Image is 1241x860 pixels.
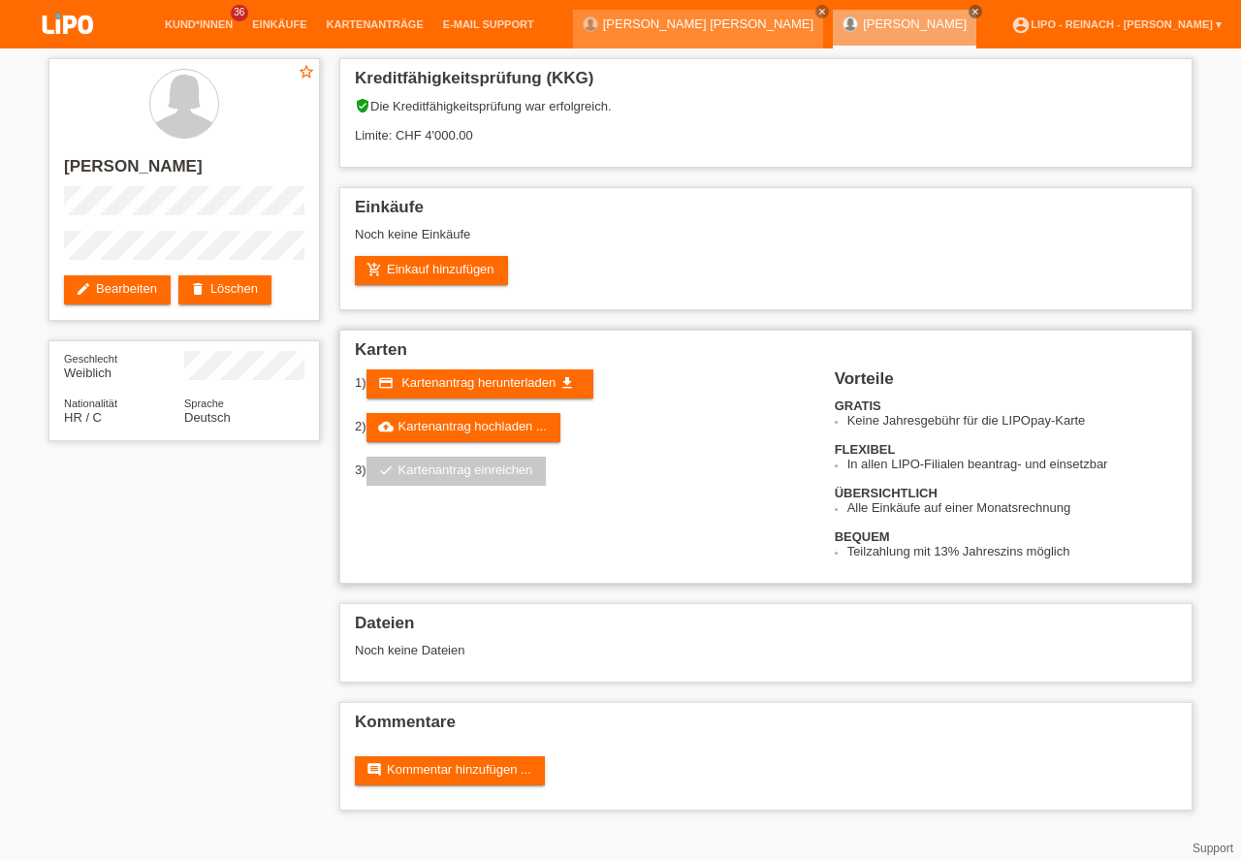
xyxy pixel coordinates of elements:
i: star_border [298,63,315,80]
a: add_shopping_cartEinkauf hinzufügen [355,256,508,285]
a: checkKartenantrag einreichen [366,457,547,486]
a: cloud_uploadKartenantrag hochladen ... [366,413,560,442]
i: add_shopping_cart [366,262,382,277]
i: edit [76,281,91,297]
h2: Einkäufe [355,198,1177,227]
a: star_border [298,63,315,83]
div: Noch keine Einkäufe [355,227,1177,256]
h2: Vorteile [835,369,1177,398]
span: Geschlecht [64,353,117,365]
i: comment [366,762,382,778]
i: close [817,7,827,16]
div: Noch keine Dateien [355,643,947,657]
li: Teilzahlung mit 13% Jahreszins möglich [847,544,1177,558]
h2: Dateien [355,614,1177,643]
div: 1) [355,369,811,398]
a: Kund*innen [155,18,242,30]
span: Nationalität [64,398,117,409]
li: Alle Einkäufe auf einer Monatsrechnung [847,500,1177,515]
a: credit_card Kartenantrag herunterladen get_app [366,369,593,398]
i: cloud_upload [378,419,394,434]
a: deleteLöschen [178,275,271,304]
i: check [378,462,394,478]
i: get_app [559,375,575,391]
h2: Kommentare [355,713,1177,742]
a: close [815,5,829,18]
h2: [PERSON_NAME] [64,157,304,186]
i: verified_user [355,98,370,113]
h2: Karten [355,340,1177,369]
i: account_circle [1011,16,1031,35]
h2: Kreditfähigkeitsprüfung (KKG) [355,69,1177,98]
b: BEQUEM [835,529,890,544]
b: FLEXIBEL [835,442,896,457]
a: account_circleLIPO - Reinach - [PERSON_NAME] ▾ [1002,18,1231,30]
li: Keine Jahresgebühr für die LIPOpay-Karte [847,413,1177,428]
a: LIPO pay [19,40,116,54]
b: ÜBERSICHTLICH [835,486,938,500]
b: GRATIS [835,398,881,413]
a: commentKommentar hinzufügen ... [355,756,545,785]
div: Weiblich [64,351,184,380]
a: [PERSON_NAME] [PERSON_NAME] [603,16,813,31]
span: Sprache [184,398,224,409]
i: delete [190,281,206,297]
span: Deutsch [184,410,231,425]
span: 36 [231,5,248,21]
span: Kroatien / C / 15.07.1988 [64,410,102,425]
i: credit_card [378,375,394,391]
a: editBearbeiten [64,275,171,304]
a: Support [1193,842,1233,855]
a: E-Mail Support [433,18,544,30]
a: Kartenanträge [317,18,433,30]
div: 3) [355,457,811,486]
li: In allen LIPO-Filialen beantrag- und einsetzbar [847,457,1177,471]
span: Kartenantrag herunterladen [401,375,556,390]
i: close [971,7,980,16]
div: 2) [355,413,811,442]
a: [PERSON_NAME] [863,16,967,31]
div: Die Kreditfähigkeitsprüfung war erfolgreich. Limite: CHF 4'000.00 [355,98,1177,157]
a: Einkäufe [242,18,316,30]
a: close [969,5,982,18]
